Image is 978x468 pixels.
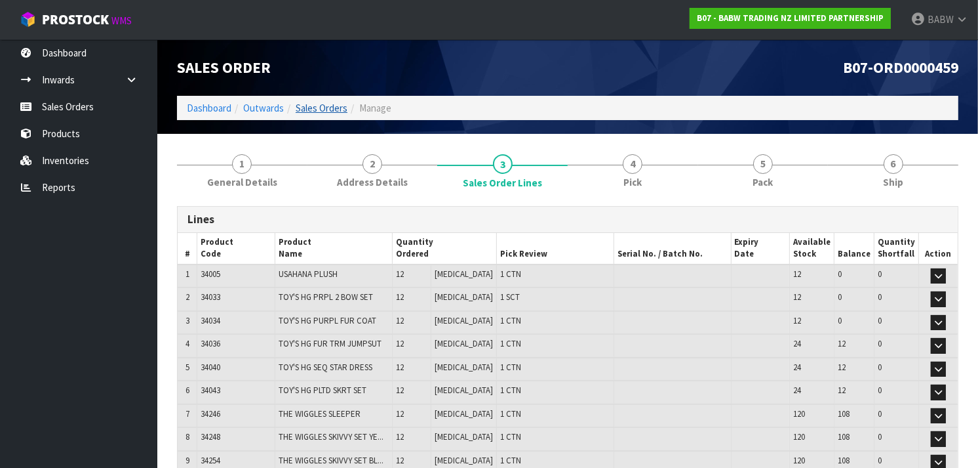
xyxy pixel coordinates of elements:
[279,408,361,419] span: THE WIGGLES SLEEPER
[838,268,842,280] span: 0
[279,362,372,373] span: TOY'S HG SEQ STAR DRESS
[201,315,220,326] span: 34034
[396,385,404,396] span: 12
[186,362,189,373] span: 5
[201,291,220,303] span: 34033
[186,385,189,396] span: 6
[201,431,220,442] span: 34248
[243,102,284,114] a: Outwards
[178,233,197,265] th: #
[232,154,252,174] span: 1
[500,408,521,419] span: 1 CTN
[793,315,801,326] span: 12
[197,233,275,265] th: Product Code
[42,11,109,28] span: ProStock
[838,455,850,466] span: 108
[878,315,882,326] span: 0
[493,154,513,174] span: 3
[793,455,805,466] span: 120
[186,408,189,419] span: 7
[296,102,347,114] a: Sales Orders
[279,431,383,442] span: THE WIGGLES SKIVVY SET YE...
[396,408,404,419] span: 12
[878,268,882,280] span: 0
[878,431,882,442] span: 0
[435,338,493,349] span: [MEDICAL_DATA]
[793,362,801,373] span: 24
[623,175,642,189] span: Pick
[201,385,220,396] span: 34043
[878,455,882,466] span: 0
[186,268,189,280] span: 1
[838,385,846,396] span: 12
[392,233,497,265] th: Quantity Ordered
[435,362,493,373] span: [MEDICAL_DATA]
[435,455,493,466] span: [MEDICAL_DATA]
[500,268,521,280] span: 1 CTN
[396,362,404,373] span: 12
[275,233,393,265] th: Product Name
[111,14,132,27] small: WMS
[186,315,189,326] span: 3
[435,431,493,442] span: [MEDICAL_DATA]
[201,408,220,419] span: 34246
[838,431,850,442] span: 108
[838,338,846,349] span: 12
[396,291,404,303] span: 12
[435,291,493,303] span: [MEDICAL_DATA]
[731,233,789,265] th: Expiry Date
[186,455,189,466] span: 9
[838,362,846,373] span: 12
[497,233,614,265] th: Pick Review
[753,154,773,174] span: 5
[435,408,493,419] span: [MEDICAL_DATA]
[207,175,277,189] span: General Details
[793,268,801,280] span: 12
[396,431,404,442] span: 12
[793,291,801,303] span: 12
[789,233,834,265] th: Available Stock
[201,268,220,280] span: 34005
[928,13,954,26] span: BABW
[697,12,884,24] strong: B07 - BABW TRADING NZ LIMITED PARTNERSHIP
[623,154,642,174] span: 4
[279,268,338,280] span: USAHANA PLUSH
[201,455,220,466] span: 34254
[337,175,408,189] span: Address Details
[500,315,521,326] span: 1 CTN
[396,338,404,349] span: 12
[187,213,948,226] h3: Lines
[614,233,731,265] th: Serial No. / Batch No.
[500,455,521,466] span: 1 CTN
[435,268,493,280] span: [MEDICAL_DATA]
[279,315,376,326] span: TOY'S HG PURPL FUR COAT
[838,315,842,326] span: 0
[396,455,404,466] span: 12
[362,154,382,174] span: 2
[201,362,220,373] span: 34040
[753,175,773,189] span: Pack
[279,455,383,466] span: THE WIGGLES SKIVVY SET BL...
[187,102,231,114] a: Dashboard
[838,291,842,303] span: 0
[878,338,882,349] span: 0
[884,154,903,174] span: 6
[878,385,882,396] span: 0
[793,408,805,419] span: 120
[396,315,404,326] span: 12
[177,58,271,77] span: Sales Order
[396,268,404,280] span: 12
[878,291,882,303] span: 0
[201,338,220,349] span: 34036
[279,385,366,396] span: TOY'S HG PLTD SKRT SET
[500,338,521,349] span: 1 CTN
[279,291,373,303] span: TOY'S HG PRPL 2 BOW SET
[20,11,36,28] img: cube-alt.png
[500,362,521,373] span: 1 CTN
[878,408,882,419] span: 0
[359,102,391,114] span: Manage
[500,385,521,396] span: 1 CTN
[435,385,493,396] span: [MEDICAL_DATA]
[878,362,882,373] span: 0
[918,233,958,265] th: Action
